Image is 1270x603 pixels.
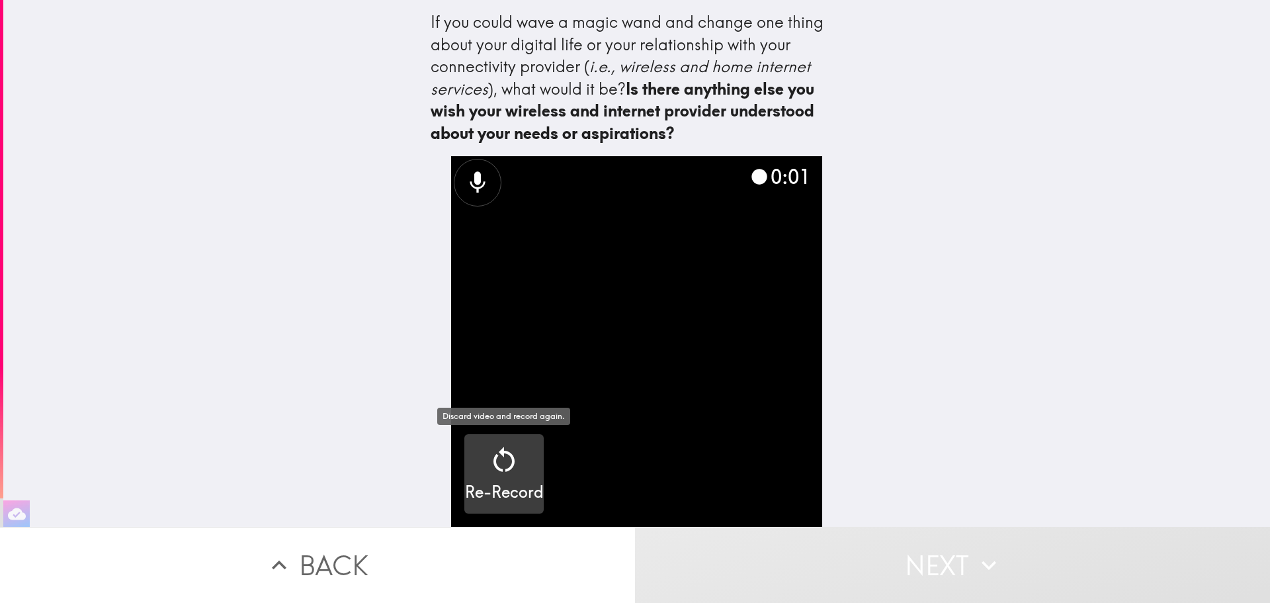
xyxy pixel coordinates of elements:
div: If you could wave a magic wand and change one thing about your digital life or your relationship ... [431,11,843,145]
button: Next [635,527,1270,603]
button: Re-Record [464,434,544,514]
i: i.e., wireless and home internet services [431,56,814,99]
h5: Re-Record [465,481,544,504]
b: Is there anything else you wish your wireless and internet provider understood about your needs o... [431,79,818,143]
div: Discard video and record again. [437,408,570,425]
div: 0:01 [750,163,810,191]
